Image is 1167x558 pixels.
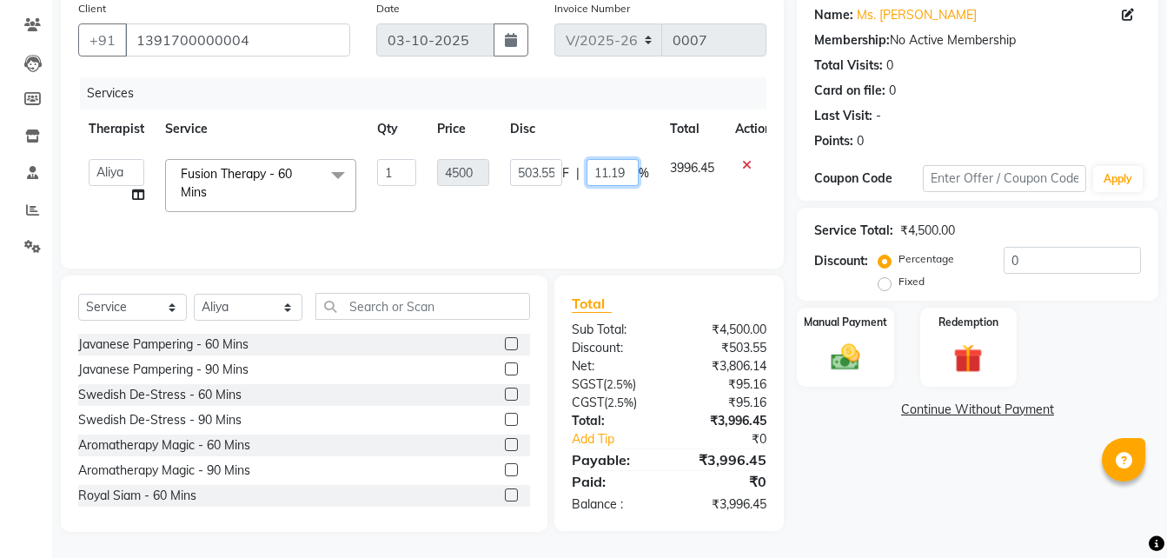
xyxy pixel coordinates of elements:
input: Search or Scan [315,293,530,320]
div: Discount: [814,252,868,270]
div: Swedish De-Stress - 60 Mins [78,386,242,404]
a: Continue Without Payment [800,401,1155,419]
div: ₹0 [687,430,779,448]
div: ₹503.55 [669,339,779,357]
input: Enter Offer / Coupon Code [923,165,1086,192]
div: ₹95.16 [669,375,779,394]
img: _gift.svg [945,341,991,376]
div: Swedish De-Stress - 90 Mins [78,411,242,429]
div: Coupon Code [814,169,923,188]
div: Aromatherapy Magic - 60 Mins [78,436,250,455]
span: % [639,164,649,183]
div: Javanese Pampering - 60 Mins [78,335,249,354]
div: Net: [559,357,669,375]
span: Fusion Therapy - 60 Mins [181,166,292,200]
label: Fixed [898,274,925,289]
button: +91 [78,23,127,56]
label: Date [376,1,400,17]
div: Total: [559,412,669,430]
div: ₹4,500.00 [669,321,779,339]
div: Last Visit: [814,107,872,125]
div: ₹3,806.14 [669,357,779,375]
div: Total Visits: [814,56,883,75]
th: Qty [367,110,427,149]
div: Points: [814,132,853,150]
button: Apply [1093,166,1143,192]
span: Total [572,295,612,313]
span: CGST [572,395,604,410]
img: _cash.svg [822,341,869,374]
div: Balance : [559,495,669,514]
div: Membership: [814,31,890,50]
div: Payable: [559,449,669,470]
span: SGST [572,376,603,392]
a: Add Tip [559,430,687,448]
label: Client [78,1,106,17]
label: Redemption [938,315,998,330]
div: Royal Siam - 60 Mins [78,487,196,505]
label: Manual Payment [804,315,887,330]
div: Services [80,77,779,110]
div: Sub Total: [559,321,669,339]
div: Service Total: [814,222,893,240]
div: Paid: [559,471,669,492]
th: Disc [500,110,660,149]
th: Service [155,110,367,149]
div: 0 [857,132,864,150]
div: ₹4,500.00 [900,222,955,240]
div: ( ) [559,375,669,394]
div: Javanese Pampering - 90 Mins [78,361,249,379]
th: Action [725,110,782,149]
span: 2.5% [607,395,633,409]
span: 3996.45 [670,160,714,176]
div: ₹0 [669,471,779,492]
label: Percentage [898,251,954,267]
th: Total [660,110,725,149]
span: F [562,164,569,183]
div: 0 [889,82,896,100]
label: Invoice Number [554,1,630,17]
div: ₹3,996.45 [669,495,779,514]
th: Therapist [78,110,155,149]
a: Ms. [PERSON_NAME] [857,6,977,24]
div: Aromatherapy Magic - 90 Mins [78,462,250,480]
div: 0 [886,56,893,75]
th: Price [427,110,500,149]
div: Discount: [559,339,669,357]
span: | [576,164,580,183]
a: x [207,184,215,200]
div: ( ) [559,394,669,412]
div: Card on file: [814,82,885,100]
div: ₹95.16 [669,394,779,412]
div: ₹3,996.45 [669,412,779,430]
span: 2.5% [607,377,633,391]
div: - [876,107,881,125]
div: Name: [814,6,853,24]
div: No Active Membership [814,31,1141,50]
div: ₹3,996.45 [669,449,779,470]
input: Search by Name/Mobile/Email/Code [125,23,350,56]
